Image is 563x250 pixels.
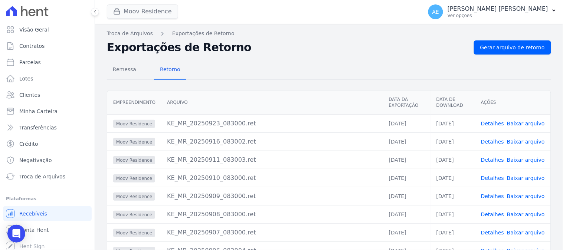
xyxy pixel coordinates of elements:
[383,132,431,151] td: [DATE]
[19,42,45,50] span: Contratos
[507,230,545,236] a: Baixar arquivo
[19,108,58,115] span: Minha Carteira
[431,114,475,132] td: [DATE]
[383,205,431,223] td: [DATE]
[475,91,551,115] th: Ações
[3,120,92,135] a: Transferências
[113,211,155,219] span: Moov Residence
[507,211,545,217] a: Baixar arquivo
[154,60,186,80] a: Retorno
[107,41,468,54] h2: Exportações de Retorno
[3,104,92,119] a: Minha Carteira
[167,174,377,182] div: KE_MR_20250910_083000.ret
[113,229,155,237] span: Moov Residence
[19,124,57,131] span: Transferências
[431,205,475,223] td: [DATE]
[383,91,431,115] th: Data da Exportação
[481,211,504,217] a: Detalhes
[480,44,545,51] span: Gerar arquivo de retorno
[107,91,161,115] th: Empreendimento
[481,175,504,181] a: Detalhes
[431,223,475,241] td: [DATE]
[113,174,155,182] span: Moov Residence
[19,226,49,234] span: Conta Hent
[3,153,92,168] a: Negativação
[19,210,47,217] span: Recebíveis
[507,157,545,163] a: Baixar arquivo
[113,156,155,164] span: Moov Residence
[431,187,475,205] td: [DATE]
[3,223,92,237] a: Conta Hent
[481,121,504,126] a: Detalhes
[108,62,141,77] span: Remessa
[507,193,545,199] a: Baixar arquivo
[156,62,185,77] span: Retorno
[432,9,439,14] span: AE
[383,114,431,132] td: [DATE]
[431,151,475,169] td: [DATE]
[19,26,49,33] span: Visão Geral
[507,175,545,181] a: Baixar arquivo
[113,193,155,201] span: Moov Residence
[3,136,92,151] a: Crédito
[507,121,545,126] a: Baixar arquivo
[113,120,155,128] span: Moov Residence
[3,55,92,70] a: Parcelas
[167,210,377,219] div: KE_MR_20250908_083000.ret
[107,4,178,19] button: Moov Residence
[481,230,504,236] a: Detalhes
[19,157,52,164] span: Negativação
[107,60,142,80] a: Remessa
[161,91,383,115] th: Arquivo
[19,173,65,180] span: Troca de Arquivos
[431,91,475,115] th: Data de Download
[422,1,563,22] button: AE [PERSON_NAME] [PERSON_NAME] Ver opções
[481,139,504,145] a: Detalhes
[383,223,431,241] td: [DATE]
[448,13,548,19] p: Ver opções
[107,30,551,37] nav: Breadcrumb
[431,169,475,187] td: [DATE]
[3,169,92,184] a: Troca de Arquivos
[167,192,377,201] div: KE_MR_20250909_083000.ret
[383,169,431,187] td: [DATE]
[3,39,92,53] a: Contratos
[481,157,504,163] a: Detalhes
[474,40,551,55] a: Gerar arquivo de retorno
[3,88,92,102] a: Clientes
[167,228,377,237] div: KE_MR_20250907_083000.ret
[107,30,153,37] a: Troca de Arquivos
[383,151,431,169] td: [DATE]
[107,60,186,80] nav: Tab selector
[19,140,38,148] span: Crédito
[3,71,92,86] a: Lotes
[7,225,25,243] div: Open Intercom Messenger
[167,119,377,128] div: KE_MR_20250923_083000.ret
[3,22,92,37] a: Visão Geral
[172,30,235,37] a: Exportações de Retorno
[19,91,40,99] span: Clientes
[431,132,475,151] td: [DATE]
[19,75,33,82] span: Lotes
[113,138,155,146] span: Moov Residence
[481,193,504,199] a: Detalhes
[19,59,41,66] span: Parcelas
[167,137,377,146] div: KE_MR_20250916_083002.ret
[448,5,548,13] p: [PERSON_NAME] [PERSON_NAME]
[167,155,377,164] div: KE_MR_20250911_083003.ret
[383,187,431,205] td: [DATE]
[507,139,545,145] a: Baixar arquivo
[3,206,92,221] a: Recebíveis
[6,194,89,203] div: Plataformas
